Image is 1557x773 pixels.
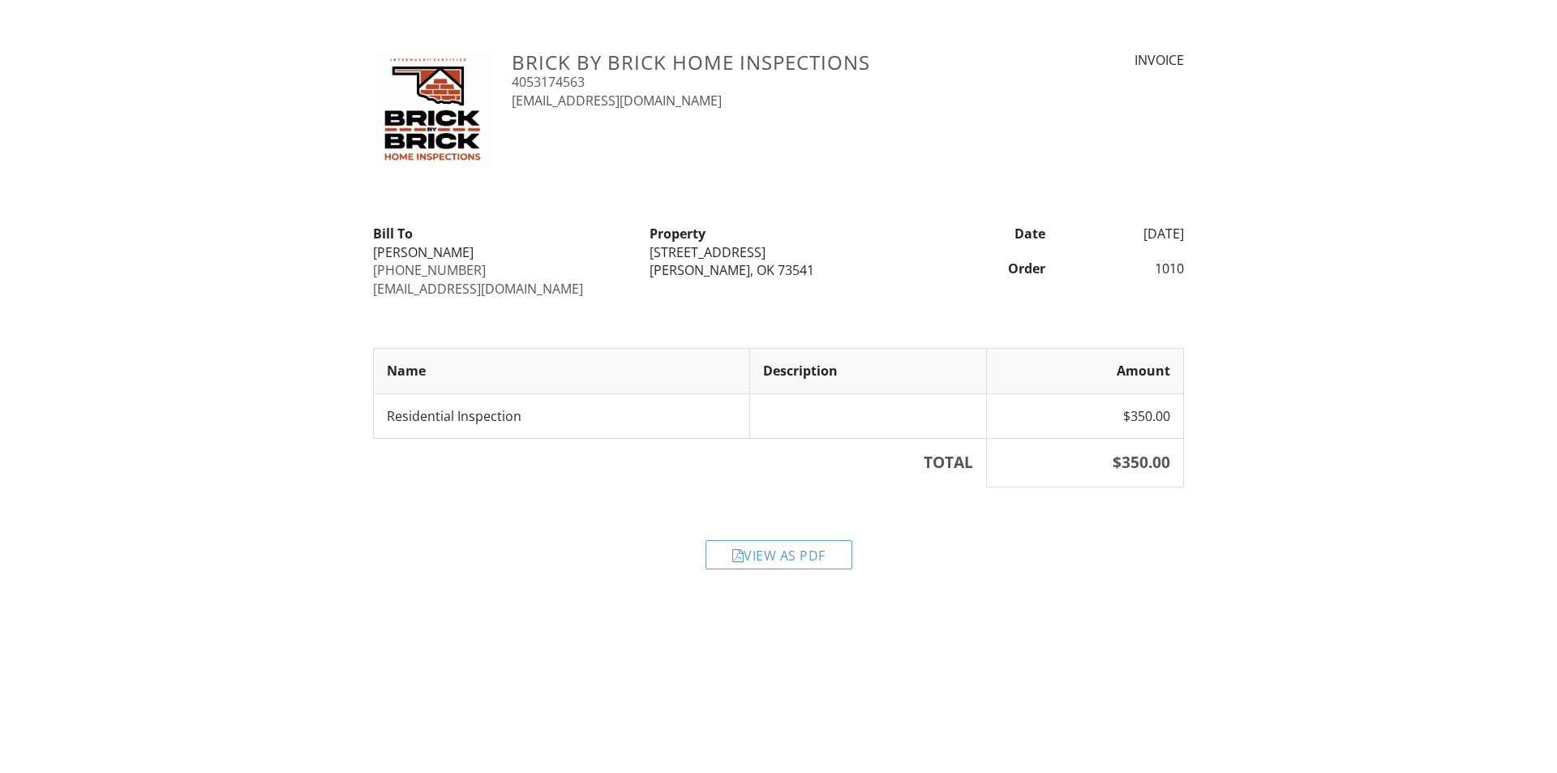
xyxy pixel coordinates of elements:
div: 1010 [1055,260,1194,277]
div: INVOICE [996,51,1184,69]
a: View as PDF [706,551,852,569]
a: 4053174563 [512,73,585,91]
div: Order [917,260,1056,277]
th: TOTAL [374,439,987,487]
a: [EMAIL_ADDRESS][DOMAIN_NAME] [512,92,722,110]
div: [STREET_ADDRESS] [650,243,907,261]
div: [DATE] [1055,225,1194,243]
div: [PERSON_NAME] [373,243,630,261]
td: Residential Inspection [374,393,750,438]
strong: Property [650,225,706,243]
div: [PERSON_NAME], OK 73541 [650,261,907,279]
h3: Brick By Brick Home Inspections [512,51,976,73]
a: [PHONE_NUMBER] [373,261,486,279]
div: View as PDF [706,540,852,569]
strong: Bill To [373,225,413,243]
a: [EMAIL_ADDRESS][DOMAIN_NAME] [373,280,583,298]
th: Description [750,349,987,393]
td: $350.00 [987,393,1184,438]
th: Amount [987,349,1184,393]
th: Name [374,349,750,393]
img: brick-by-brick-dallas-teeter-logo.jpg [373,51,492,170]
div: Date [917,225,1056,243]
th: $350.00 [987,439,1184,487]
